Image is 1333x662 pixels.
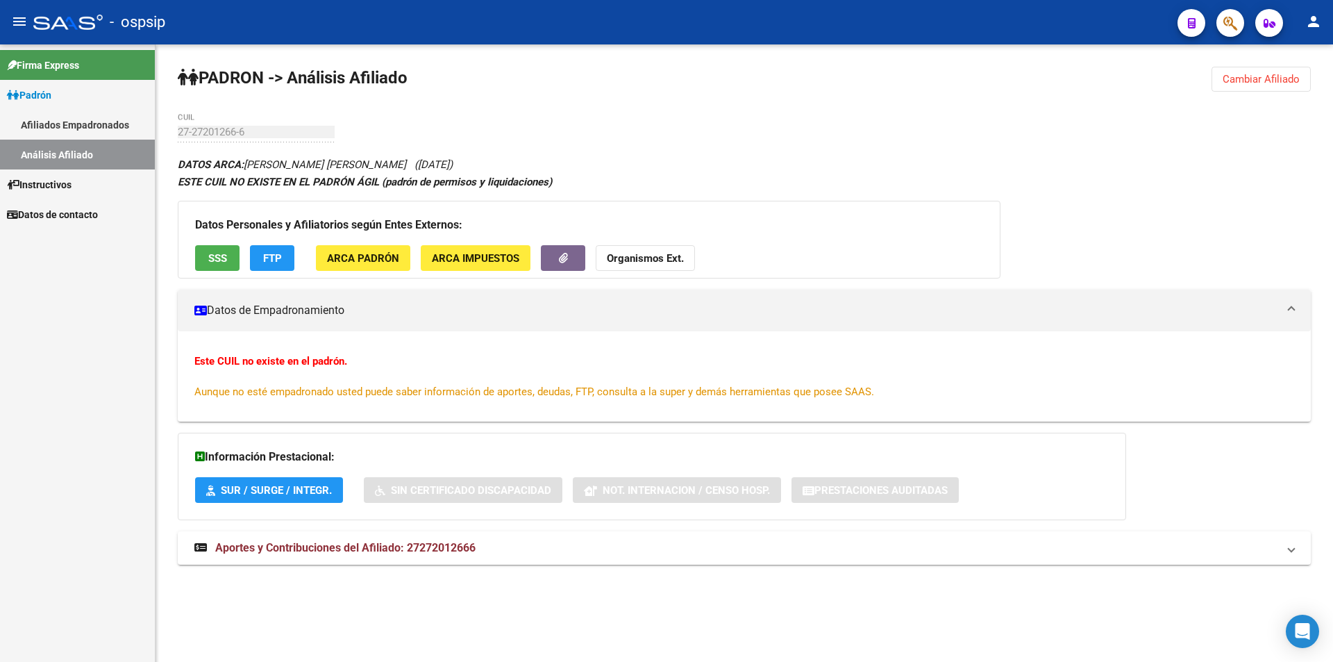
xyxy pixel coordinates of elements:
span: ARCA Impuestos [432,252,519,265]
button: ARCA Padrón [316,245,410,271]
button: SUR / SURGE / INTEGR. [195,477,343,503]
button: FTP [250,245,294,271]
div: Datos de Empadronamiento [178,331,1311,422]
span: Aportes y Contribuciones del Afiliado: 27272012666 [215,541,476,554]
button: Sin Certificado Discapacidad [364,477,562,503]
span: Aunque no esté empadronado usted puede saber información de aportes, deudas, FTP, consulta a la s... [194,386,874,398]
mat-icon: menu [11,13,28,30]
span: Datos de contacto [7,207,98,222]
span: Instructivos [7,177,72,192]
button: SSS [195,245,240,271]
button: Cambiar Afiliado [1212,67,1311,92]
button: Not. Internacion / Censo Hosp. [573,477,781,503]
strong: PADRON -> Análisis Afiliado [178,68,408,88]
span: FTP [263,252,282,265]
mat-expansion-panel-header: Aportes y Contribuciones del Afiliado: 27272012666 [178,531,1311,565]
span: ([DATE]) [414,158,453,171]
button: Prestaciones Auditadas [791,477,959,503]
strong: Este CUIL no existe en el padrón. [194,355,347,367]
mat-icon: person [1305,13,1322,30]
span: Not. Internacion / Censo Hosp. [603,484,770,497]
span: SUR / SURGE / INTEGR. [221,484,332,497]
span: SSS [208,252,227,265]
button: Organismos Ext. [596,245,695,271]
span: - ospsip [110,7,165,38]
h3: Información Prestacional: [195,447,1109,467]
strong: Organismos Ext. [607,252,684,265]
mat-expansion-panel-header: Datos de Empadronamiento [178,290,1311,331]
button: ARCA Impuestos [421,245,530,271]
span: [PERSON_NAME] [PERSON_NAME] [178,158,406,171]
strong: DATOS ARCA: [178,158,244,171]
span: Prestaciones Auditadas [814,484,948,497]
h3: Datos Personales y Afiliatorios según Entes Externos: [195,215,983,235]
span: Firma Express [7,58,79,73]
span: Sin Certificado Discapacidad [391,484,551,497]
div: Open Intercom Messenger [1286,615,1319,648]
span: ARCA Padrón [327,252,399,265]
span: Padrón [7,88,51,103]
mat-panel-title: Datos de Empadronamiento [194,303,1277,318]
span: Cambiar Afiliado [1223,73,1300,85]
strong: ESTE CUIL NO EXISTE EN EL PADRÓN ÁGIL (padrón de permisos y liquidaciones) [178,176,552,188]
